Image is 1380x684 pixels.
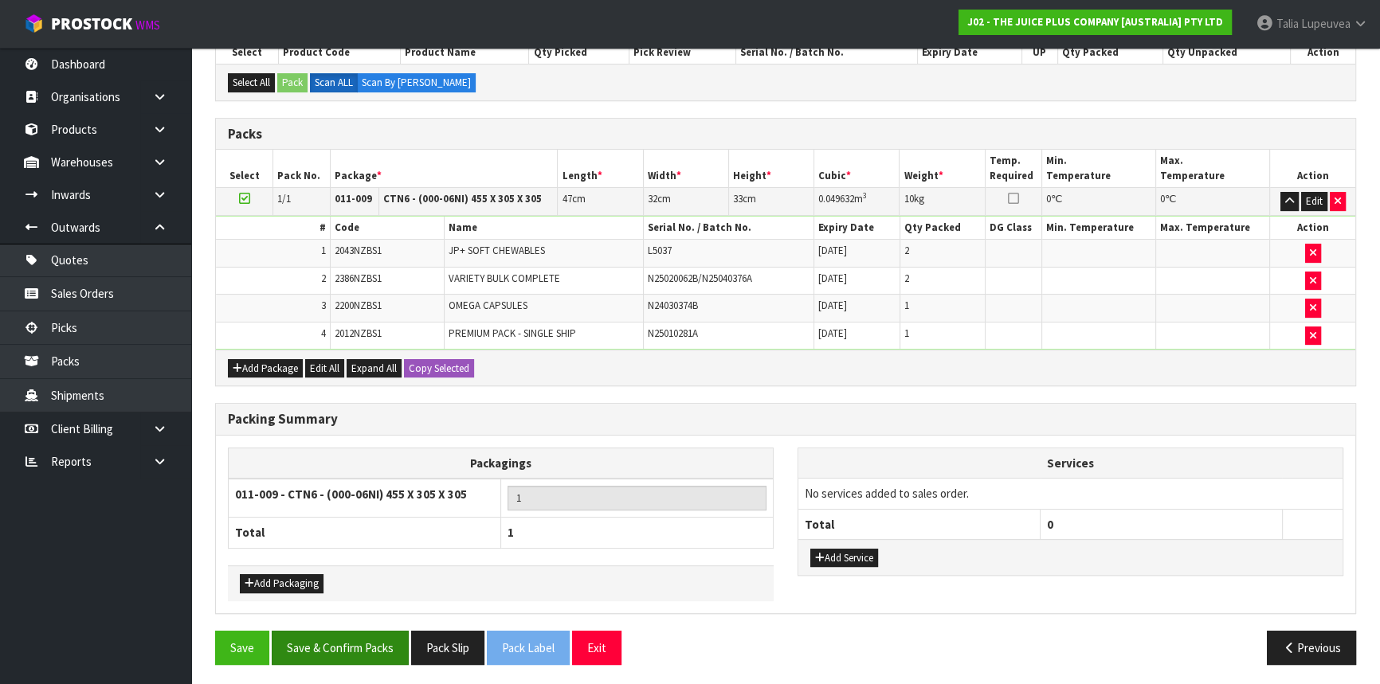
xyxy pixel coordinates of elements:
[273,150,331,187] th: Pack No.
[449,244,545,257] span: JP+ SOFT CHEWABLES
[321,272,326,285] span: 2
[1160,192,1165,205] span: 0
[228,127,1343,142] h3: Packs
[985,150,1042,187] th: Temp. Required
[900,150,985,187] th: Weight
[401,41,529,64] th: Product Name
[305,359,344,378] button: Edit All
[904,299,909,312] span: 1
[863,190,867,201] sup: 3
[814,217,900,240] th: Expiry Date
[558,150,643,187] th: Length
[335,244,382,257] span: 2043NZBS1
[335,299,382,312] span: 2200NZBS1
[335,272,382,285] span: 2386NZBS1
[487,631,570,665] button: Pack Label
[1301,16,1351,31] span: Lupeuvea
[321,299,326,312] span: 3
[904,244,909,257] span: 2
[643,217,814,240] th: Serial No. / Batch No.
[1270,150,1355,187] th: Action
[1276,16,1299,31] span: Talia
[814,150,900,187] th: Cubic
[733,192,743,205] span: 33
[1156,188,1270,216] td: ℃
[228,412,1343,427] h3: Packing Summary
[216,41,278,64] th: Select
[985,217,1042,240] th: DG Class
[818,272,847,285] span: [DATE]
[1301,192,1327,211] button: Edit
[347,359,402,378] button: Expand All
[810,549,878,568] button: Add Service
[229,448,774,479] th: Packagings
[24,14,44,33] img: cube-alt.png
[798,448,1343,479] th: Services
[1057,41,1162,64] th: Qty Packed
[643,150,728,187] th: Width
[904,272,909,285] span: 2
[736,41,918,64] th: Serial No. / Batch No.
[1021,41,1057,64] th: UP
[648,192,657,205] span: 32
[335,192,372,205] strong: 011-009
[798,479,1343,509] td: No services added to sales order.
[135,18,160,33] small: WMS
[449,272,560,285] span: VARIETY BULK COMPLETE
[228,73,275,92] button: Select All
[1267,631,1356,665] button: Previous
[1042,217,1156,240] th: Min. Temperature
[335,326,382,340] span: 2012NZBS1
[959,10,1232,35] a: J02 - THE JUICE PLUS COMPANY [AUSTRALIA] PTY LTD
[629,41,736,64] th: Pick Review
[900,217,985,240] th: Qty Packed
[1042,188,1156,216] td: ℃
[648,244,672,257] span: L5037
[235,487,467,502] strong: 011-009 - CTN6 - (000-06NI) 455 X 305 X 305
[411,631,484,665] button: Pack Slip
[558,188,643,216] td: cm
[818,244,847,257] span: [DATE]
[449,326,576,340] span: PREMIUM PACK - SINGLE SHIP
[1156,217,1270,240] th: Max. Temperature
[900,188,985,216] td: kg
[330,150,558,187] th: Package
[798,509,1041,539] th: Total
[728,188,813,216] td: cm
[728,150,813,187] th: Height
[904,326,909,340] span: 1
[818,299,847,312] span: [DATE]
[967,15,1223,29] strong: J02 - THE JUICE PLUS COMPANY [AUSTRALIA] PTY LTD
[648,299,698,312] span: N24030374B
[648,326,698,340] span: N25010281A
[330,217,444,240] th: Code
[1042,150,1156,187] th: Min. Temperature
[449,299,527,312] span: OMEGA CAPSULES
[277,73,308,92] button: Pack
[1046,192,1051,205] span: 0
[357,73,476,92] label: Scan By [PERSON_NAME]
[818,192,854,205] span: 0.049632
[216,217,330,240] th: #
[917,41,1021,64] th: Expiry Date
[310,73,358,92] label: Scan ALL
[814,188,900,216] td: m
[648,272,752,285] span: N25020062B/N25040376A
[229,518,501,548] th: Total
[1156,150,1270,187] th: Max. Temperature
[277,192,291,205] span: 1/1
[572,631,621,665] button: Exit
[216,150,273,187] th: Select
[562,192,571,205] span: 47
[383,192,542,205] strong: CTN6 - (000-06NI) 455 X 305 X 305
[321,244,326,257] span: 1
[1047,517,1053,532] span: 0
[818,326,847,340] span: [DATE]
[321,326,326,340] span: 4
[643,188,728,216] td: cm
[904,192,913,205] span: 10
[404,359,474,378] button: Copy Selected
[215,631,269,665] button: Save
[351,362,397,375] span: Expand All
[228,359,303,378] button: Add Package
